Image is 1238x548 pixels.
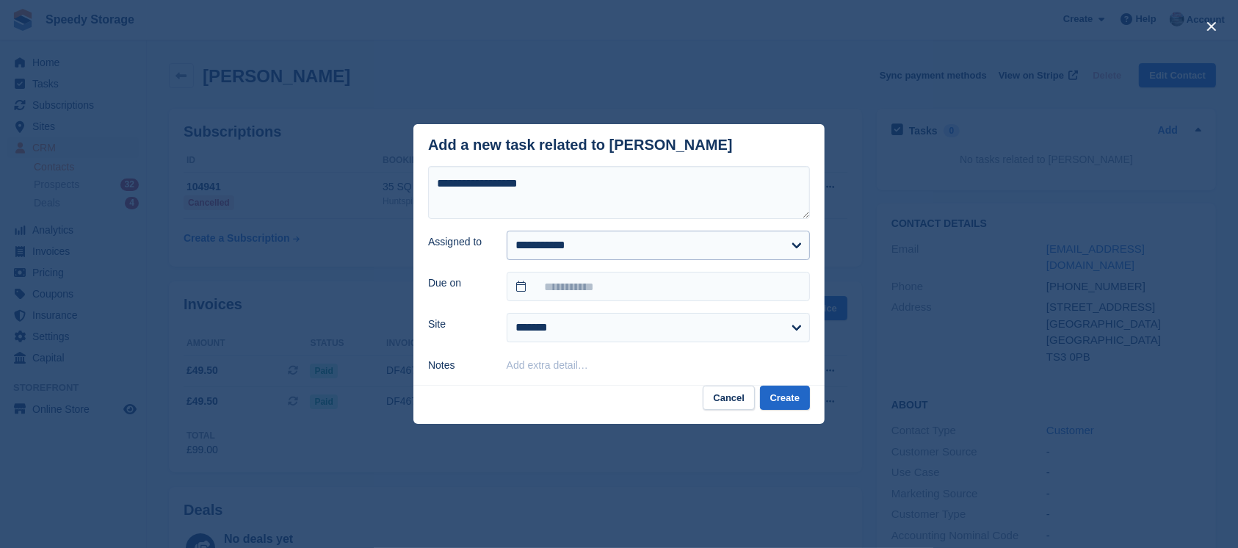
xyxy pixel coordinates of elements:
[428,234,489,250] label: Assigned to
[428,275,489,291] label: Due on
[428,317,489,332] label: Site
[428,358,489,373] label: Notes
[703,386,755,410] button: Cancel
[1200,15,1223,38] button: close
[428,137,733,154] div: Add a new task related to [PERSON_NAME]
[760,386,810,410] button: Create
[507,359,588,371] button: Add extra detail…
